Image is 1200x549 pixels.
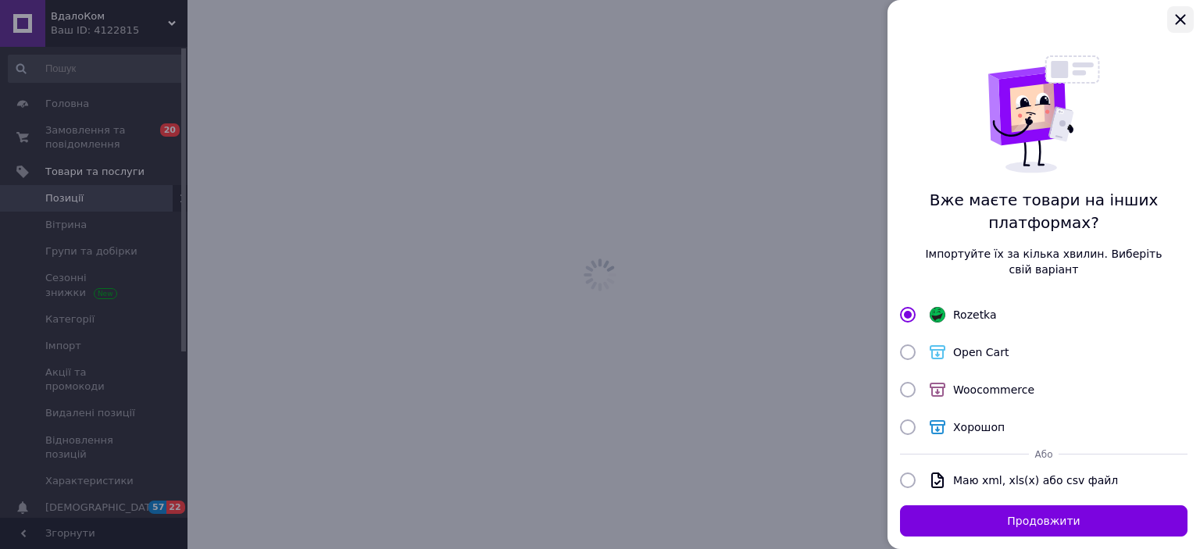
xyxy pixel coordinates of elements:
button: Продовжити [900,505,1187,537]
span: Вже маєте товари на інших платформах? [925,189,1162,234]
span: Woocommerce [953,383,1034,396]
span: Маю xml, xls(x) або csv файл [953,474,1118,487]
span: Або [1035,449,1053,460]
span: Rozetka [953,308,997,321]
span: Хорошоп [953,421,1005,433]
span: Open Cart [953,346,1009,358]
button: Закрыть [1167,6,1194,33]
span: Імпортуйте їх за кілька хвилин. Виберіть свій варіант [925,246,1162,277]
